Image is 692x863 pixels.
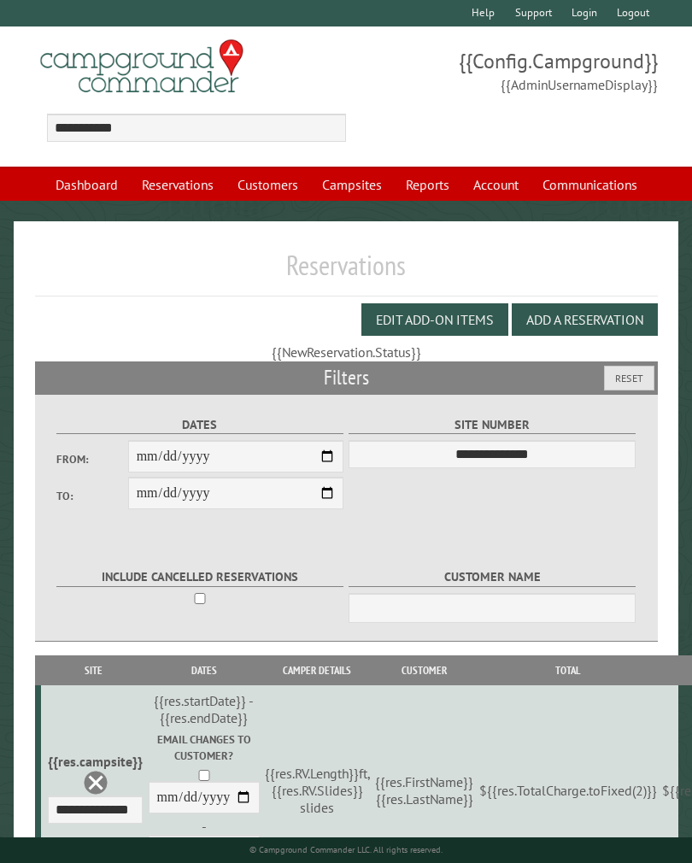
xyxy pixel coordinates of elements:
[35,33,249,100] img: Campground Commander
[149,692,260,726] div: {{res.startDate}} - {{res.endDate}}
[249,844,443,855] small: © Campground Commander LLC. All rights reserved.
[262,655,372,685] th: Camper Details
[361,303,508,336] button: Edit Add-on Items
[512,303,658,336] button: Add a Reservation
[149,731,260,764] label: Email changes to customer?
[83,770,108,795] a: Delete this reservation
[396,168,460,201] a: Reports
[56,451,128,467] label: From:
[35,361,658,394] h2: Filters
[349,567,636,587] label: Customer Name
[604,366,654,390] button: Reset
[312,168,392,201] a: Campsites
[463,168,529,201] a: Account
[346,47,658,95] span: {{Config.Campground}} {{AdminUsernameDisplay}}
[35,249,658,296] h1: Reservations
[476,655,659,685] th: Total
[532,168,648,201] a: Communications
[227,168,308,201] a: Customers
[132,168,224,201] a: Reservations
[372,655,476,685] th: Customer
[349,415,636,435] label: Site Number
[35,343,658,361] div: {{NewReservation.Status}}
[56,567,343,587] label: Include Cancelled Reservations
[48,753,143,770] div: {{res.campsite}}
[45,168,128,201] a: Dashboard
[145,655,261,685] th: Dates
[56,415,343,435] label: Dates
[56,488,128,504] label: To:
[41,655,145,685] th: Site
